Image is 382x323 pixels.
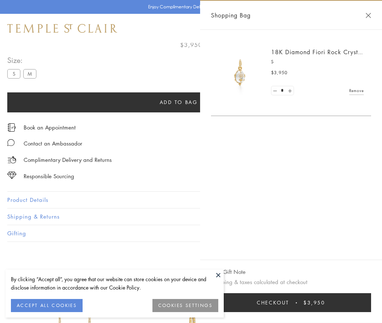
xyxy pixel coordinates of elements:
span: Shopping Bag [211,11,251,20]
a: Set quantity to 0 [271,86,279,95]
img: P51889-E11FIORI [218,51,262,95]
img: icon_appointment.svg [7,123,16,132]
a: Remove [349,87,364,95]
h3: You May Also Like [18,268,364,279]
button: Shipping & Returns [7,208,375,225]
div: By clicking “Accept all”, you agree that our website can store cookies on your device and disclos... [11,275,218,292]
img: MessageIcon-01_2.svg [7,139,15,146]
img: icon_delivery.svg [7,155,16,164]
p: Enjoy Complimentary Delivery & Returns [148,3,231,11]
a: Book an Appointment [24,123,76,131]
button: Checkout $3,950 [211,293,371,312]
div: Responsible Sourcing [24,172,74,181]
p: Complimentary Delivery and Returns [24,155,112,164]
button: COOKIES SETTINGS [152,299,218,312]
button: Add Gift Note [211,267,246,276]
img: Temple St. Clair [7,24,117,33]
button: Close Shopping Bag [366,13,371,18]
span: $3,950 [180,40,202,49]
button: ACCEPT ALL COOKIES [11,299,83,312]
span: Add to bag [160,98,198,106]
a: Set quantity to 2 [286,86,293,95]
label: M [23,69,36,78]
span: $3,950 [271,69,287,76]
img: icon_sourcing.svg [7,172,16,179]
button: Product Details [7,192,375,208]
label: S [7,69,20,78]
span: Checkout [257,299,289,307]
div: Contact an Ambassador [24,139,82,148]
p: Shipping & taxes calculated at checkout [211,278,371,287]
span: $3,950 [303,299,325,307]
button: Gifting [7,225,375,242]
p: S [271,58,364,65]
span: Size: [7,54,39,66]
button: Add to bag [7,92,350,112]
